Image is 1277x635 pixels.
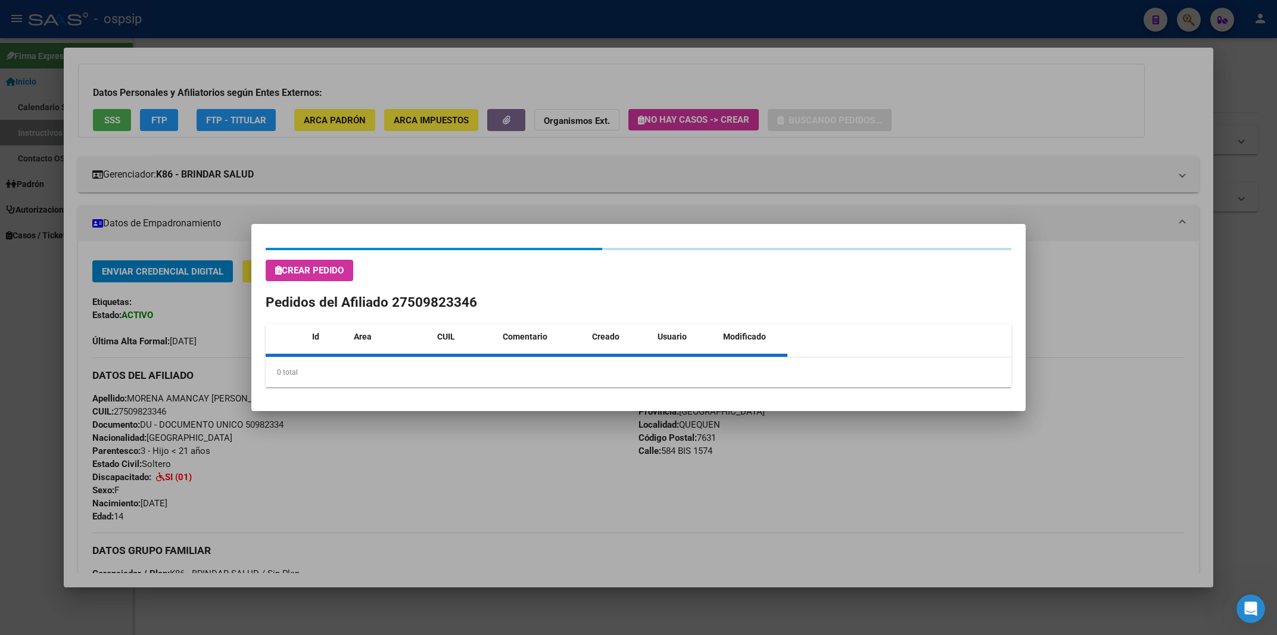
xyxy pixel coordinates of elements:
[592,332,619,341] span: Creado
[349,324,432,363] datatable-header-cell: Area
[658,332,687,341] span: Usuario
[587,324,653,363] datatable-header-cell: Creado
[307,324,349,363] datatable-header-cell: Id
[312,332,319,341] span: Id
[354,332,372,341] span: Area
[266,292,1011,313] h2: Pedidos del Afiliado 27509823346
[432,324,498,363] datatable-header-cell: CUIL
[437,332,455,341] span: CUIL
[1236,594,1265,623] iframe: Intercom live chat
[503,332,547,341] span: Comentario
[653,324,718,363] datatable-header-cell: Usuario
[275,265,344,276] span: Crear Pedido
[266,260,353,281] button: Crear Pedido
[498,324,587,363] datatable-header-cell: Comentario
[266,357,1011,387] div: 0 total
[784,324,849,363] datatable-header-cell: Usuario Modificado
[723,332,766,341] span: Modificado
[718,324,784,363] datatable-header-cell: Modificado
